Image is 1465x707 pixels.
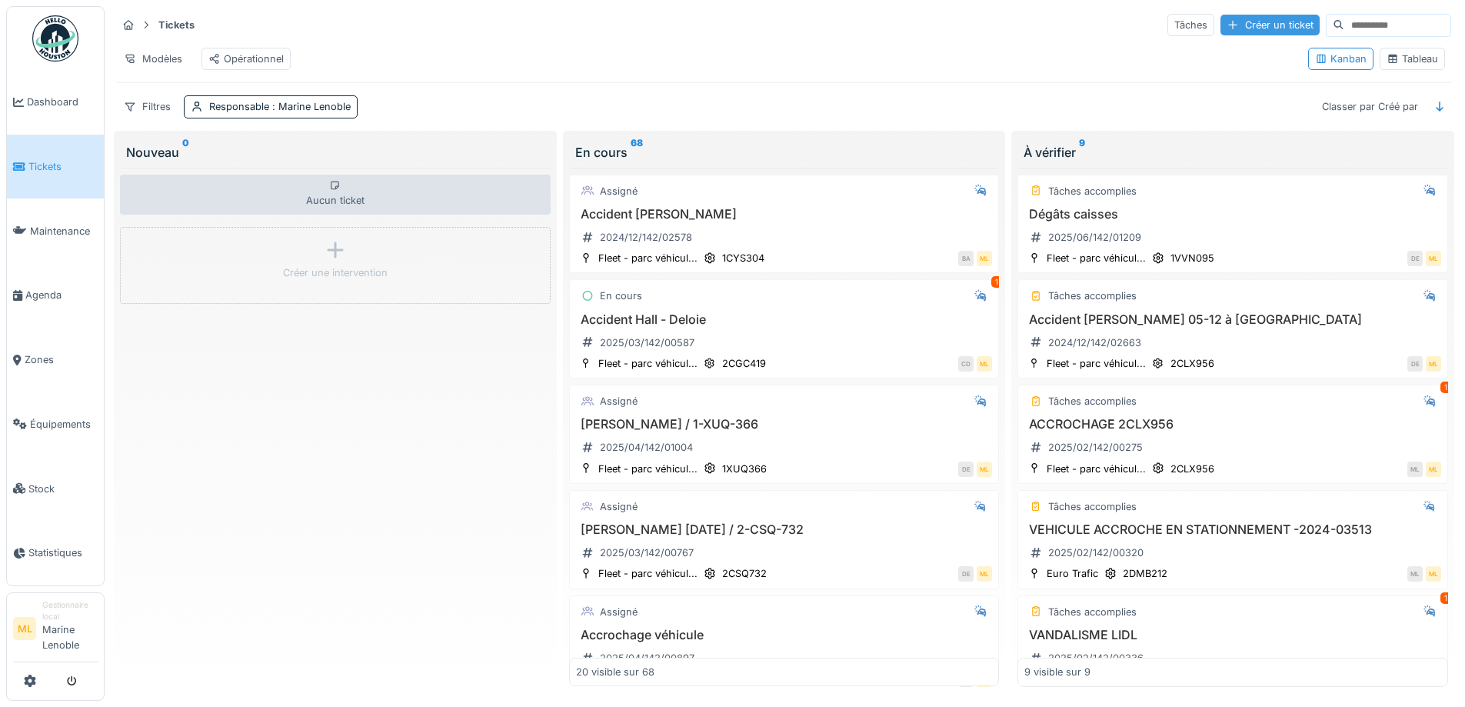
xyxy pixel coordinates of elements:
span: Statistiques [28,545,98,560]
div: 2DMB212 [1123,566,1167,581]
div: Fleet - parc véhicul... [598,566,698,581]
div: Classer par Créé par [1315,95,1425,118]
h3: Accident Hall - Deloie [576,312,993,327]
div: 2025/02/142/00275 [1048,440,1143,455]
div: 2025/02/142/00336 [1048,651,1144,665]
li: ML [13,617,36,640]
div: ML [1426,356,1441,372]
span: : Marine Lenoble [269,101,351,112]
a: Zones [7,328,104,392]
div: Tableau [1387,52,1438,66]
div: Assigné [600,394,638,409]
sup: 0 [182,143,189,162]
div: Modèles [117,48,189,70]
div: 2CLX956 [1170,462,1214,476]
div: DE [958,566,974,582]
div: ML [1407,566,1423,582]
h3: VEHICULE ACCROCHE EN STATIONNEMENT -2024-03513 [1024,522,1441,537]
span: Agenda [25,288,98,302]
div: 9 visible sur 9 [1024,665,1090,679]
h3: [PERSON_NAME] / 1-XUQ-366 [576,417,993,432]
h3: [PERSON_NAME] [DATE] / 2-CSQ-732 [576,522,993,537]
div: Fleet - parc véhicul... [1047,356,1146,371]
div: 1 [1440,382,1451,393]
h3: Accident [PERSON_NAME] 05-12 à [GEOGRAPHIC_DATA] [1024,312,1441,327]
div: 1CYS304 [722,251,764,265]
div: 2025/03/142/00587 [600,335,694,350]
div: 1VVN095 [1170,251,1214,265]
div: Fleet - parc véhicul... [598,356,698,371]
div: Nouveau [126,143,544,162]
h3: ACCROCHAGE 2CLX956 [1024,417,1441,432]
sup: 68 [631,143,643,162]
div: DE [958,462,974,477]
span: Tickets [28,159,98,174]
div: 2CSQ732 [722,566,767,581]
div: 2025/04/142/00897 [600,651,694,665]
a: Maintenance [7,198,104,263]
div: Créer un ticket [1220,15,1320,35]
div: À vérifier [1024,143,1442,162]
span: Stock [28,482,98,496]
div: En cours [575,143,994,162]
div: 2025/02/142/00320 [1048,545,1144,560]
span: Maintenance [30,224,98,238]
div: Fleet - parc véhicul... [1047,251,1146,265]
div: DE [1407,251,1423,266]
div: Tâches [1167,14,1214,36]
div: ML [977,462,992,477]
div: 2025/03/142/00767 [600,545,694,560]
div: CD [958,356,974,372]
div: ML [977,251,992,266]
div: 2CGC419 [722,356,766,371]
div: Tâches accomplies [1048,184,1137,198]
div: ML [977,566,992,582]
div: Assigné [600,184,638,198]
div: ML [1426,566,1441,582]
div: Aucun ticket [120,175,551,215]
div: En cours [600,288,642,303]
div: ML [1407,462,1423,477]
div: Créer une intervention [283,265,388,280]
div: ML [1426,462,1441,477]
div: 20 visible sur 68 [576,665,654,679]
span: Dashboard [27,95,98,109]
div: 2024/12/142/02578 [600,230,692,245]
a: Statistiques [7,521,104,585]
div: Fleet - parc véhicul... [1047,462,1146,476]
div: 2025/06/142/01209 [1048,230,1141,245]
a: Équipements [7,392,104,457]
a: Dashboard [7,70,104,135]
div: Filtres [117,95,178,118]
div: 1 [1440,592,1451,604]
div: DE [1407,356,1423,372]
div: ML [977,356,992,372]
div: 2CLX956 [1170,356,1214,371]
div: ML [1426,251,1441,266]
h3: VANDALISME LIDL [1024,628,1441,642]
a: ML Gestionnaire localMarine Lenoble [13,599,98,662]
h3: Accident [PERSON_NAME] [576,207,993,222]
div: 1 [991,276,1002,288]
div: Responsable [209,99,351,114]
div: Tâches accomplies [1048,499,1137,514]
div: Gestionnaire local [42,599,98,623]
div: 2024/12/142/02663 [1048,335,1141,350]
li: Marine Lenoble [42,599,98,659]
div: BA [958,251,974,266]
a: Agenda [7,263,104,328]
div: Kanban [1315,52,1367,66]
div: 1XUQ366 [722,462,767,476]
div: Tâches accomplies [1048,394,1137,409]
span: Équipements [30,417,98,432]
div: Tâches accomplies [1048,605,1137,619]
a: Stock [7,456,104,521]
div: 2025/04/142/01004 [600,440,693,455]
strong: Tickets [152,18,201,32]
sup: 9 [1079,143,1085,162]
a: Tickets [7,135,104,199]
img: Badge_color-CXgf-gQk.svg [32,15,78,62]
span: Zones [25,352,98,367]
div: Assigné [600,605,638,619]
h3: Accrochage véhicule [576,628,993,642]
